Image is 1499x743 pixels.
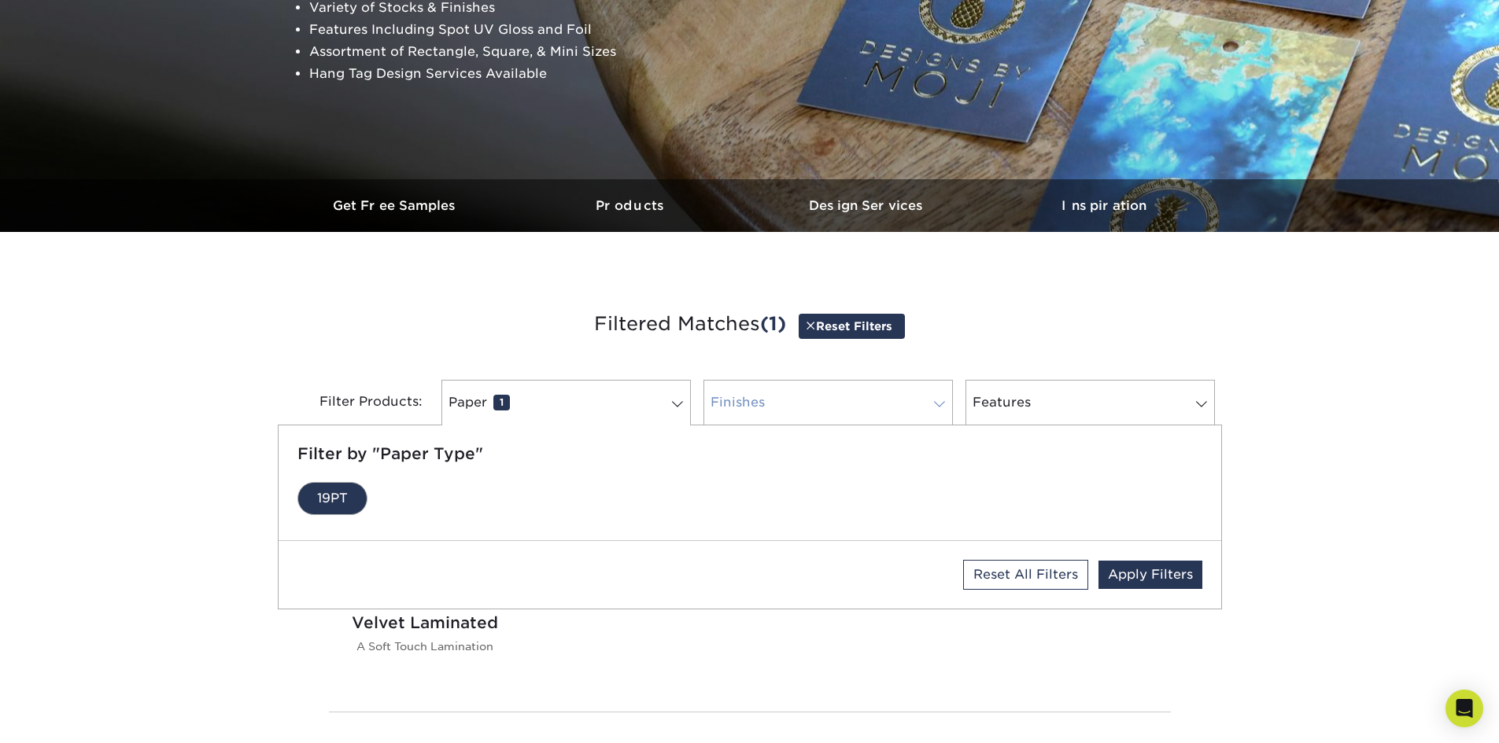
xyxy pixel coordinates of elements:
[441,380,691,425] a: Paper1
[297,482,367,515] a: 19PT
[309,41,690,63] li: Assortment of Rectangle, Square, & Mini Sizes
[963,560,1088,590] a: Reset All Filters
[703,380,953,425] a: Finishes
[278,380,435,425] div: Filter Products:
[514,198,750,213] h3: Products
[799,314,905,338] a: Reset Filters
[750,198,986,213] h3: Design Services
[1098,561,1202,589] a: Apply Filters
[278,179,514,232] a: Get Free Samples
[965,380,1215,425] a: Features
[493,395,510,410] span: 1
[986,198,1222,213] h3: Inspiration
[309,19,690,41] li: Features Including Spot UV Gloss and Foil
[297,444,1202,463] h5: Filter by "Paper Type"
[278,198,514,213] h3: Get Free Samples
[986,179,1222,232] a: Inspiration
[290,289,1210,361] h3: Filtered Matches
[514,179,750,232] a: Products
[760,312,786,335] span: (1)
[336,613,515,632] h2: Velvet Laminated
[309,63,690,85] li: Hang Tag Design Services Available
[1445,690,1483,727] div: Open Intercom Messenger
[750,179,986,232] a: Design Services
[336,638,515,654] p: A Soft Touch Lamination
